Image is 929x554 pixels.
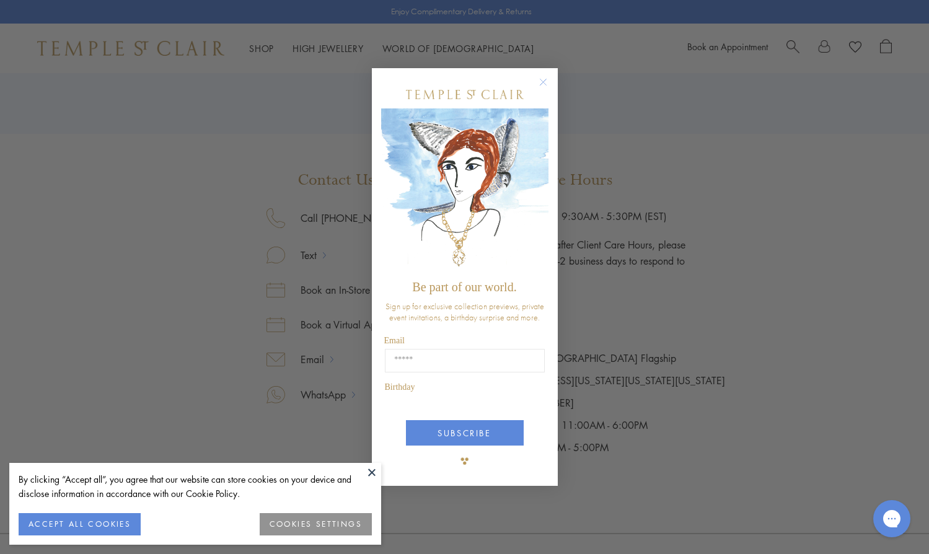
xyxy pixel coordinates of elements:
iframe: Gorgias live chat messenger [867,496,917,542]
button: COOKIES SETTINGS [260,513,372,535]
img: Temple St. Clair [406,90,524,99]
div: By clicking “Accept all”, you agree that our website can store cookies on your device and disclos... [19,472,372,501]
button: SUBSCRIBE [406,420,524,446]
img: c4a9eb12-d91a-4d4a-8ee0-386386f4f338.jpeg [381,108,548,274]
input: Email [385,349,545,372]
span: Email [384,336,405,345]
button: ACCEPT ALL COOKIES [19,513,141,535]
img: TSC [452,449,477,473]
span: Sign up for exclusive collection previews, private event invitations, a birthday surprise and more. [385,301,544,323]
button: Close dialog [542,81,557,96]
span: Birthday [385,382,415,392]
span: Be part of our world. [412,280,516,294]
